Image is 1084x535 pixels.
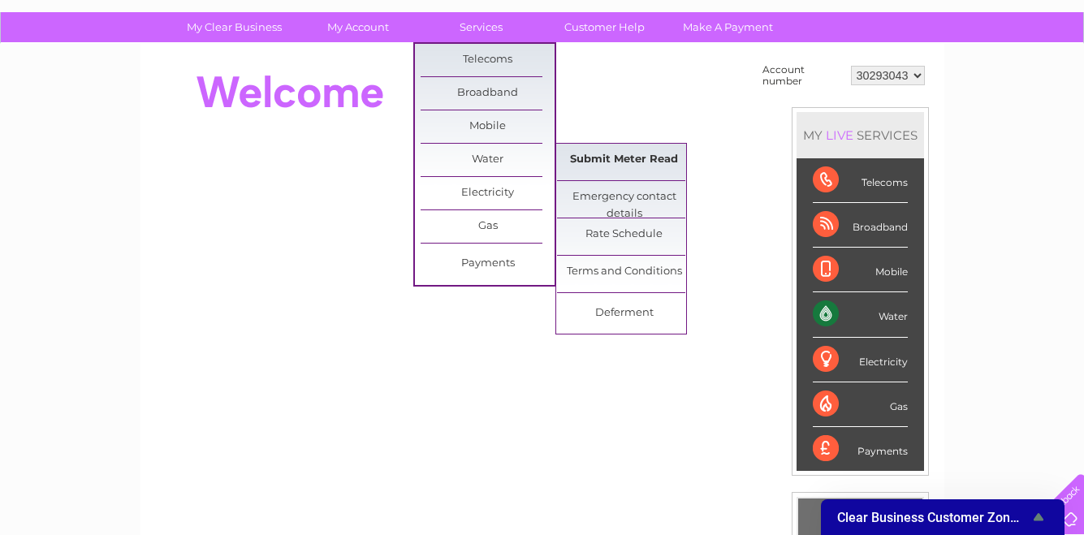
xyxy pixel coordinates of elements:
td: Account number [758,60,847,91]
a: Terms and Conditions [557,256,691,288]
a: My Clear Business [167,12,301,42]
a: Services [414,12,548,42]
button: Show survey - Clear Business Customer Zone Survey [837,507,1048,527]
div: LIVE [823,127,857,143]
div: Gas [813,382,908,427]
div: Telecoms [813,158,908,203]
a: Water [798,69,829,81]
a: Make A Payment [661,12,795,42]
a: Blog [943,69,966,81]
div: Payments [813,427,908,471]
a: Rate Schedule [557,218,691,251]
div: Water [813,292,908,337]
span: Clear Business Customer Zone Survey [837,510,1029,525]
a: Telecoms [421,44,555,76]
a: Telecoms [884,69,933,81]
div: Electricity [813,338,908,382]
div: MY SERVICES [797,112,924,158]
a: Energy [839,69,875,81]
a: Gas [421,210,555,243]
img: logo.png [38,42,121,92]
a: My Account [291,12,425,42]
a: Deferment [557,297,691,330]
a: Electricity [421,177,555,209]
a: Emergency contact details [557,181,691,214]
a: . [802,503,918,531]
a: Customer Help [538,12,672,42]
a: 0333 014 3131 [778,8,890,28]
a: Contact [976,69,1016,81]
div: Mobile [813,248,908,292]
div: Clear Business is a trading name of Verastar Limited (registered in [GEOGRAPHIC_DATA] No. 3667643... [159,9,926,79]
a: Log out [1030,69,1069,81]
div: Broadband [813,203,908,248]
a: Submit Meter Read [557,144,691,176]
a: Broadband [421,77,555,110]
a: Payments [421,248,555,280]
a: Water [421,144,555,176]
a: Mobile [421,110,555,143]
